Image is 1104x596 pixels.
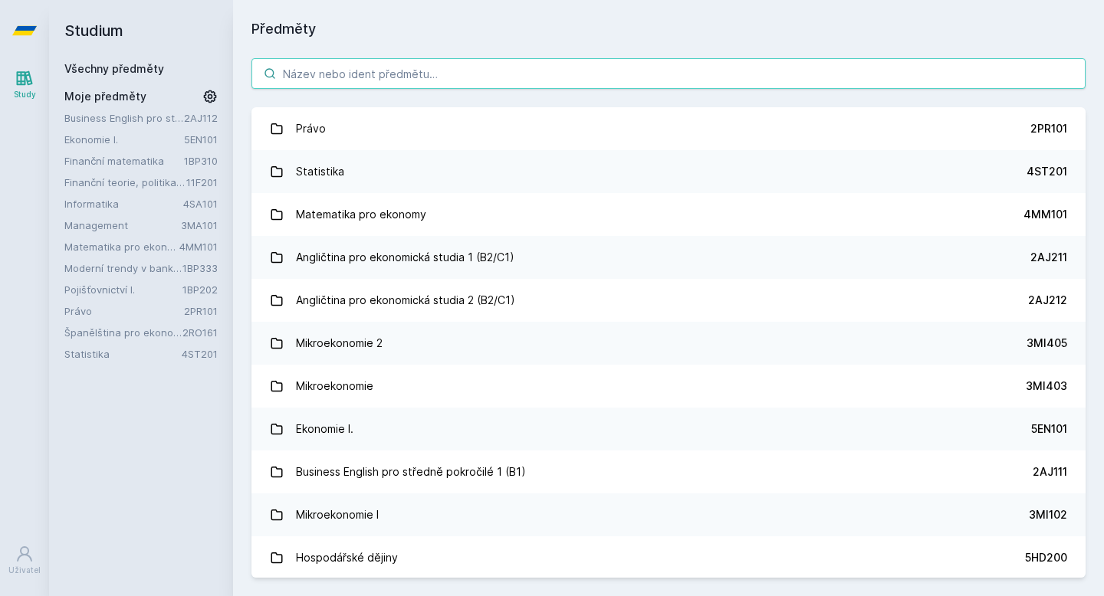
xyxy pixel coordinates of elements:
[64,89,146,104] span: Moje předměty
[251,18,1086,40] h1: Předměty
[182,326,218,339] a: 2RO161
[1030,250,1067,265] div: 2AJ211
[296,457,526,487] div: Business English pro středně pokročilé 1 (B1)
[184,112,218,124] a: 2AJ112
[251,279,1086,322] a: Angličtina pro ekonomická studia 2 (B2/C1) 2AJ212
[251,58,1086,89] input: Název nebo ident předmětu…
[64,325,182,340] a: Španělština pro ekonomy - základní úroveň 1 (A0/A1)
[1026,378,1067,394] div: 3MI403
[182,283,218,296] a: 1BP202
[251,150,1086,193] a: Statistika 4ST201
[1031,421,1067,437] div: 5EN101
[64,110,184,126] a: Business English pro středně pokročilé 2 (B1)
[184,133,218,146] a: 5EN101
[8,565,41,576] div: Uživatel
[296,113,326,144] div: Právo
[251,193,1086,236] a: Matematika pro ekonomy 4MM101
[3,537,46,584] a: Uživatel
[1029,507,1067,522] div: 3MI102
[296,242,514,273] div: Angličtina pro ekonomická studia 1 (B2/C1)
[64,175,186,190] a: Finanční teorie, politika a instituce
[186,176,218,188] a: 11F201
[64,282,182,297] a: Pojišťovnictví I.
[296,499,379,530] div: Mikroekonomie I
[251,536,1086,579] a: Hospodářské dějiny 5HD200
[179,241,218,253] a: 4MM101
[184,305,218,317] a: 2PR101
[1028,293,1067,308] div: 2AJ212
[64,239,179,254] a: Matematika pro ekonomy
[181,219,218,231] a: 3MA101
[1027,164,1067,179] div: 4ST201
[64,196,183,211] a: Informatika
[64,132,184,147] a: Ekonomie I.
[1033,464,1067,480] div: 2AJ111
[251,493,1086,536] a: Mikroekonomie I 3MI102
[1030,121,1067,136] div: 2PR101
[64,218,181,233] a: Management
[296,199,426,230] div: Matematika pro ekonomy
[14,89,36,100] div: Study
[251,236,1086,279] a: Angličtina pro ekonomická studia 1 (B2/C1) 2AJ211
[1024,207,1067,222] div: 4MM101
[296,285,515,316] div: Angličtina pro ekonomická studia 2 (B2/C1)
[296,328,383,359] div: Mikroekonomie 2
[64,153,184,169] a: Finanční matematika
[183,198,218,210] a: 4SA101
[296,156,344,187] div: Statistika
[251,107,1086,150] a: Právo 2PR101
[251,365,1086,408] a: Mikroekonomie 3MI403
[3,61,46,108] a: Study
[296,414,353,444] div: Ekonomie I.
[64,62,164,75] a: Všechny předměty
[64,303,184,319] a: Právo
[251,322,1086,365] a: Mikroekonomie 2 3MI405
[182,262,218,274] a: 1BP333
[64,260,182,276] a: Moderní trendy v bankovnictví a finančním sektoru (v angličtině)
[1025,550,1067,565] div: 5HD200
[64,346,182,362] a: Statistika
[251,408,1086,450] a: Ekonomie I. 5EN101
[251,450,1086,493] a: Business English pro středně pokročilé 1 (B1) 2AJ111
[296,371,373,401] div: Mikroekonomie
[184,155,218,167] a: 1BP310
[1027,336,1067,351] div: 3MI405
[296,542,398,573] div: Hospodářské dějiny
[182,348,218,360] a: 4ST201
